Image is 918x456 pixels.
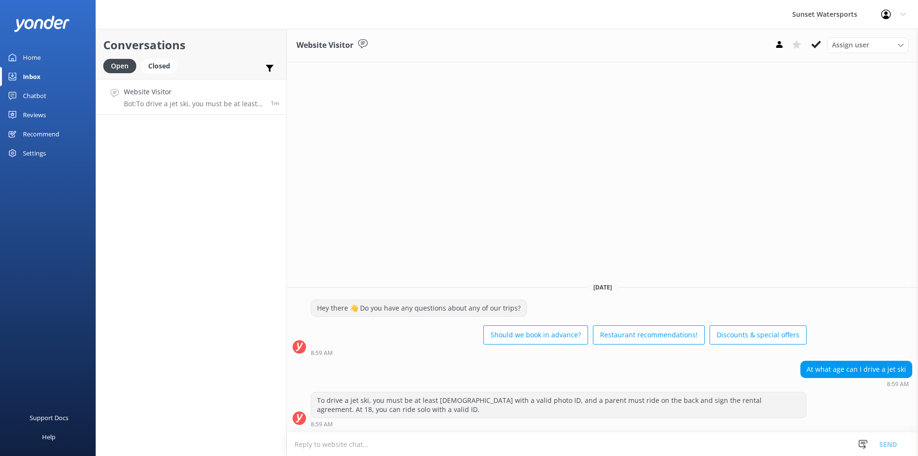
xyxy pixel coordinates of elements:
[311,300,526,316] div: Hey there 👋 Do you have any questions about any of our trips?
[14,16,69,32] img: yonder-white-logo.png
[311,421,807,427] div: 07:59am 16-Aug-2025 (UTC -05:00) America/Cancun
[23,124,59,144] div: Recommend
[801,361,912,378] div: At what age can I drive a jet ski
[827,37,908,53] div: Assign User
[30,408,68,427] div: Support Docs
[23,86,46,105] div: Chatbot
[96,79,286,115] a: Website VisitorBot:To drive a jet ski, you must be at least [DEMOGRAPHIC_DATA] with a valid photo...
[23,67,41,86] div: Inbox
[103,59,136,73] div: Open
[593,325,705,345] button: Restaurant recommendations!
[311,392,806,418] div: To drive a jet ski, you must be at least [DEMOGRAPHIC_DATA] with a valid photo ID, and a parent m...
[311,422,333,427] strong: 8:59 AM
[103,36,279,54] h2: Conversations
[800,380,912,387] div: 07:59am 16-Aug-2025 (UTC -05:00) America/Cancun
[296,39,353,52] h3: Website Visitor
[124,100,263,108] p: Bot: To drive a jet ski, you must be at least [DEMOGRAPHIC_DATA] with a valid photo ID, and a par...
[832,40,869,50] span: Assign user
[23,144,46,163] div: Settings
[710,325,807,345] button: Discounts & special offers
[141,59,177,73] div: Closed
[311,350,333,356] strong: 8:59 AM
[23,105,46,124] div: Reviews
[42,427,55,446] div: Help
[23,48,41,67] div: Home
[887,381,909,387] strong: 8:59 AM
[271,99,279,107] span: 07:59am 16-Aug-2025 (UTC -05:00) America/Cancun
[124,87,263,97] h4: Website Visitor
[483,325,588,345] button: Should we book in advance?
[311,349,807,356] div: 07:59am 16-Aug-2025 (UTC -05:00) America/Cancun
[103,60,141,71] a: Open
[588,283,618,291] span: [DATE]
[141,60,182,71] a: Closed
